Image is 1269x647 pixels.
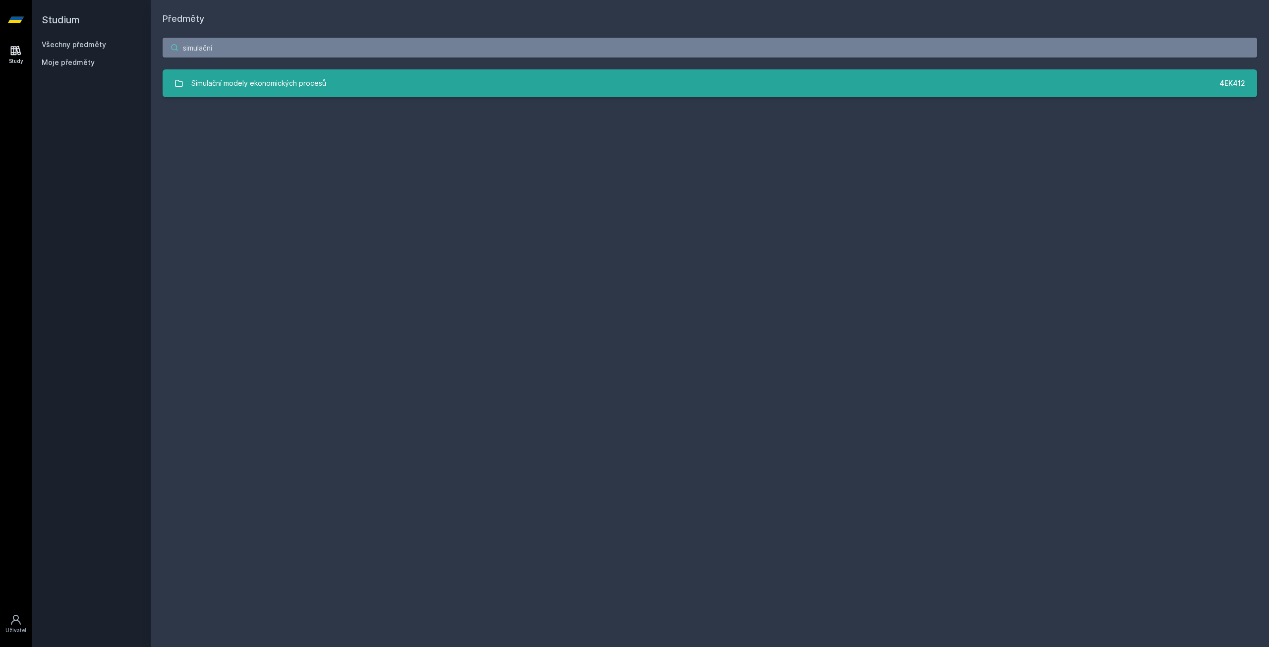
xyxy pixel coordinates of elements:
[163,12,1257,26] h1: Předměty
[9,58,23,65] div: Study
[5,627,26,634] div: Uživatel
[191,73,326,93] div: Simulační modely ekonomických procesů
[42,40,106,49] a: Všechny předměty
[163,38,1257,58] input: Název nebo ident předmětu…
[1219,78,1245,88] div: 4EK412
[2,609,30,639] a: Uživatel
[42,58,95,67] span: Moje předměty
[2,40,30,70] a: Study
[163,69,1257,97] a: Simulační modely ekonomických procesů 4EK412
